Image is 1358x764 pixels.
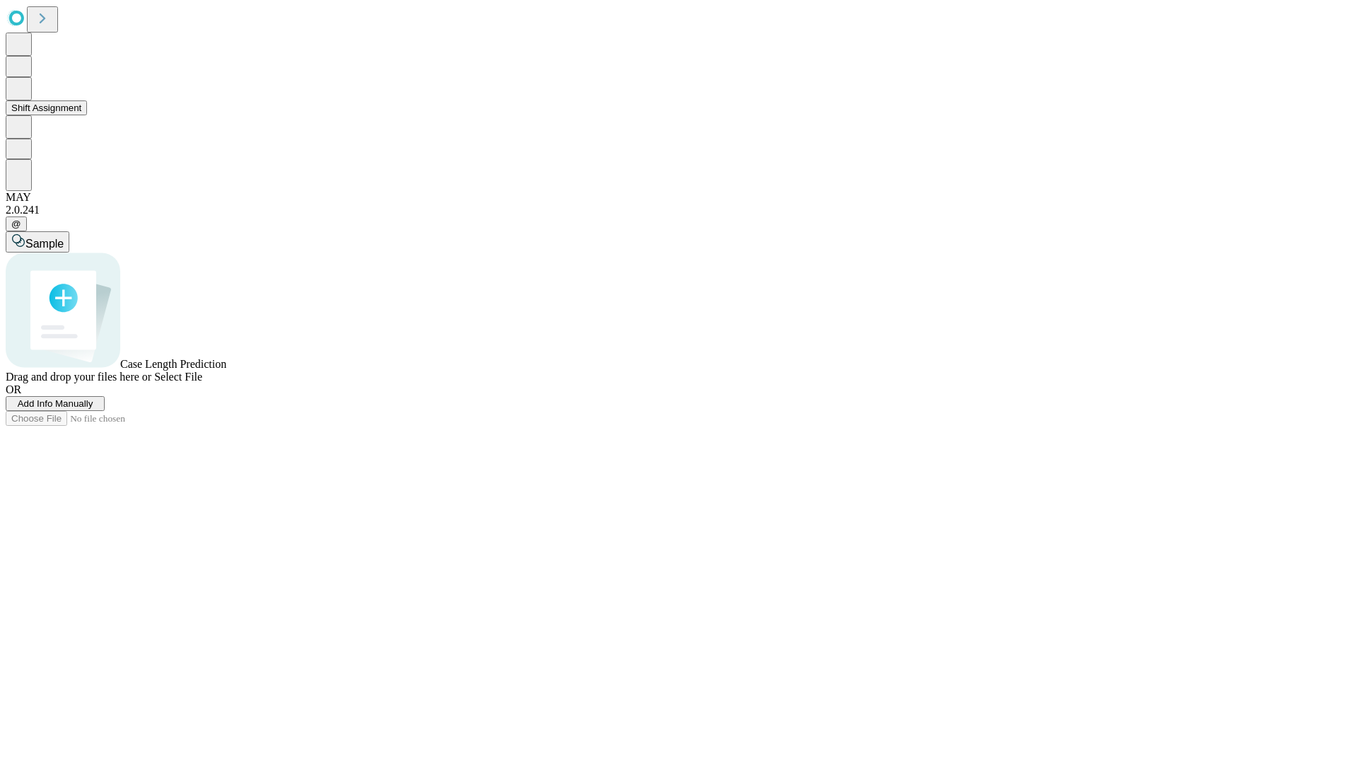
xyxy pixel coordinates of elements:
[6,100,87,115] button: Shift Assignment
[6,216,27,231] button: @
[6,371,151,383] span: Drag and drop your files here or
[25,238,64,250] span: Sample
[6,231,69,253] button: Sample
[18,398,93,409] span: Add Info Manually
[154,371,202,383] span: Select File
[6,204,1352,216] div: 2.0.241
[6,191,1352,204] div: MAY
[6,396,105,411] button: Add Info Manually
[11,219,21,229] span: @
[120,358,226,370] span: Case Length Prediction
[6,383,21,395] span: OR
